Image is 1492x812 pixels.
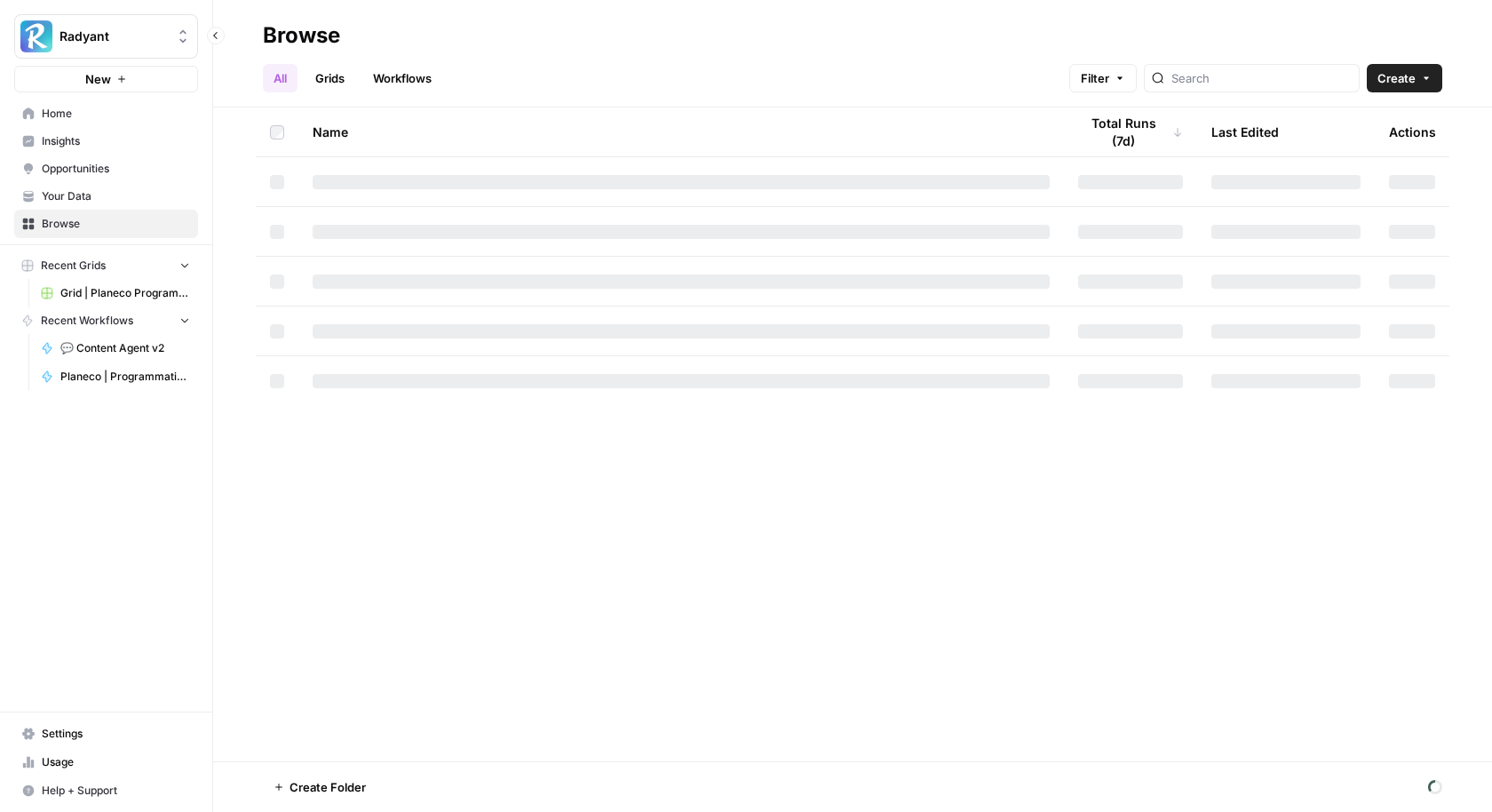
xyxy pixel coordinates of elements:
a: Grid | Planeco Programmatic Cluster [33,279,198,307]
span: New [85,70,111,88]
button: Workspace: Radyant [14,14,198,59]
button: Create Folder [263,773,377,801]
span: Settings [42,726,190,742]
span: Home [42,106,190,122]
a: Insights [14,127,198,155]
a: Home [14,100,198,128]
span: Planeco | Programmatic Cluster für "Bauvoranfrage" [60,369,190,385]
span: 💬 Content Agent v2 [60,340,190,356]
a: Usage [14,748,198,776]
a: All [263,64,298,92]
div: Name [313,107,1050,156]
a: Your Data [14,182,198,211]
div: Last Edited [1211,107,1279,156]
a: Grids [305,64,355,92]
a: Workflows [362,64,442,92]
a: Opportunities [14,155,198,183]
span: Grid | Planeco Programmatic Cluster [60,285,190,301]
a: Planeco | Programmatic Cluster für "Bauvoranfrage" [33,362,198,391]
span: Recent Grids [41,258,106,274]
span: Help + Support [42,783,190,799]
button: New [14,66,198,92]
a: Browse [14,210,198,238]
span: Your Data [42,188,190,204]
span: Create Folder [290,778,366,796]
span: Recent Workflows [41,313,133,329]
span: Usage [42,754,190,770]
img: Radyant Logo [20,20,52,52]
button: Help + Support [14,776,198,805]
input: Search [1171,69,1352,87]
a: Settings [14,720,198,748]
div: Browse [263,21,340,50]
span: Create [1377,69,1416,87]
span: Insights [42,133,190,149]
div: Actions [1389,107,1436,156]
div: Total Runs (7d) [1078,107,1183,156]
button: Recent Workflows [14,307,198,334]
button: Create [1367,64,1442,92]
span: Browse [42,216,190,232]
a: 💬 Content Agent v2 [33,334,198,362]
span: Radyant [60,28,167,45]
span: Opportunities [42,161,190,177]
span: Filter [1081,69,1109,87]
button: Filter [1069,64,1137,92]
button: Recent Grids [14,252,198,279]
